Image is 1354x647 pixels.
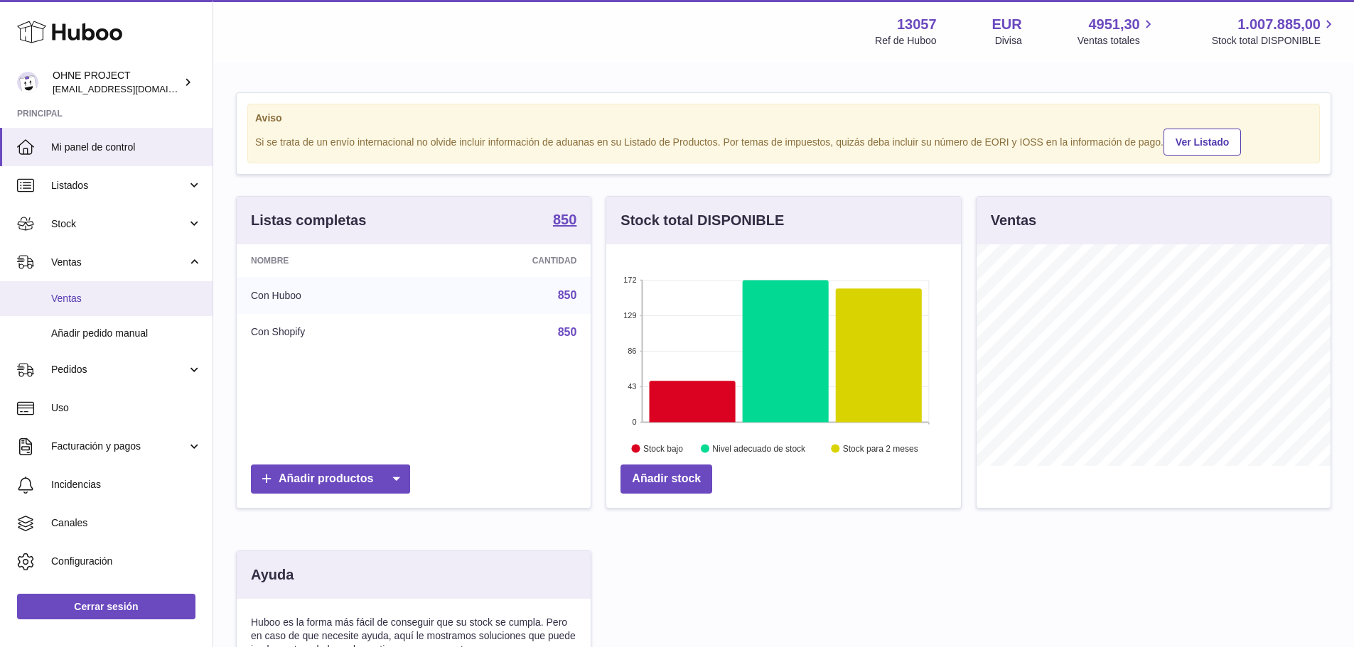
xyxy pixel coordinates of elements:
span: 4951,30 [1088,15,1139,34]
img: internalAdmin-13057@internal.huboo.com [17,72,38,93]
span: Ventas [51,292,202,305]
text: Stock para 2 meses [843,444,918,454]
a: Cerrar sesión [17,594,195,619]
text: Nivel adecuado de stock [713,444,807,454]
text: 86 [628,347,637,355]
text: 172 [623,276,636,284]
span: Listados [51,179,187,192]
span: Mi panel de control [51,141,202,154]
th: Cantidad [425,244,591,277]
strong: 850 [553,212,576,227]
text: 43 [628,382,637,391]
div: OHNE PROJECT [53,69,181,96]
span: 1.007.885,00 [1237,15,1321,34]
span: Canales [51,516,202,530]
span: Configuración [51,555,202,568]
span: Ventas totales [1078,34,1156,48]
span: [EMAIL_ADDRESS][DOMAIN_NAME] [53,83,209,94]
a: Añadir stock [620,464,712,494]
a: 850 [553,212,576,229]
strong: 13057 [897,15,937,34]
strong: Aviso [255,112,1312,125]
h3: Ventas [991,211,1036,230]
a: 4951,30 Ventas totales [1078,15,1156,48]
span: Facturación y pagos [51,440,187,453]
span: Ventas [51,256,187,269]
strong: EUR [992,15,1022,34]
span: Uso [51,401,202,415]
div: Ref de Huboo [875,34,936,48]
h3: Ayuda [251,565,294,585]
a: Añadir productos [251,464,410,494]
text: 0 [633,418,637,426]
div: Divisa [995,34,1022,48]
td: Con Shopify [237,314,425,351]
span: Incidencias [51,478,202,491]
h3: Listas completas [251,211,366,230]
text: Stock bajo [643,444,683,454]
text: 129 [623,311,636,320]
span: Añadir pedido manual [51,327,202,340]
span: Stock total DISPONIBLE [1212,34,1337,48]
a: 1.007.885,00 Stock total DISPONIBLE [1212,15,1337,48]
a: Ver Listado [1164,129,1241,156]
div: Si se trata de un envío internacional no olvide incluir información de aduanas en su Listado de P... [255,126,1312,156]
h3: Stock total DISPONIBLE [620,211,784,230]
span: Stock [51,217,187,231]
a: 850 [558,326,577,338]
a: 850 [558,289,577,301]
td: Con Huboo [237,277,425,314]
span: Pedidos [51,363,187,376]
th: Nombre [237,244,425,277]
